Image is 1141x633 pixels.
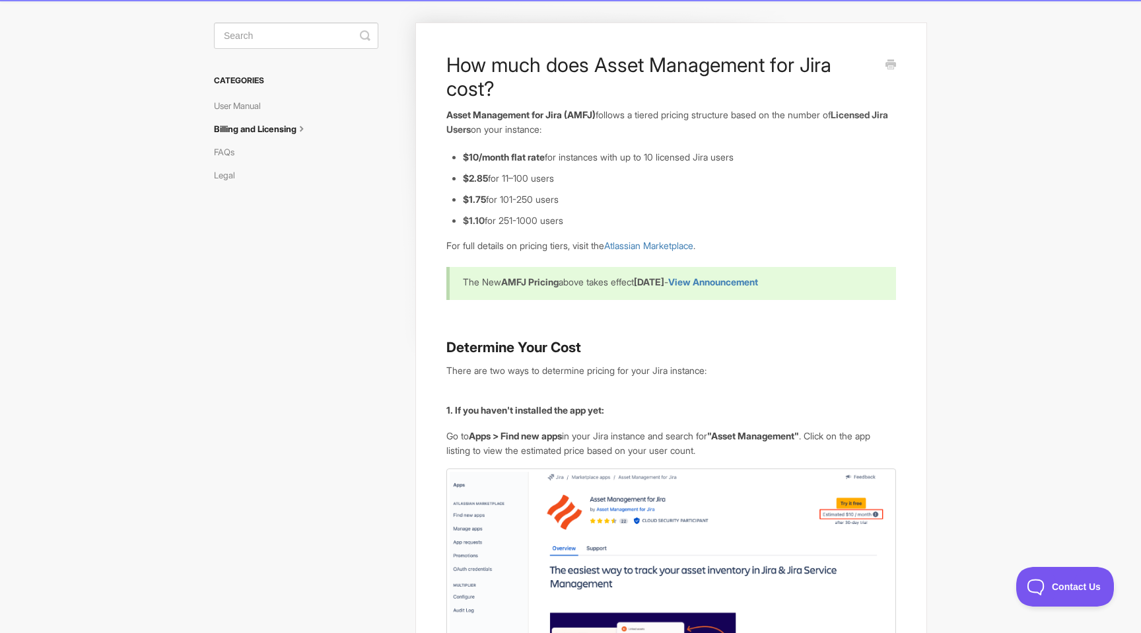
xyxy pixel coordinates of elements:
b: [DATE] [634,276,664,287]
strong: $1.75 [463,194,486,205]
p: The New above takes effect - [463,275,880,289]
h3: Categories [214,69,378,93]
h1: How much does Asset Management for Jira cost? [446,53,876,100]
a: View Announcement [668,276,758,287]
input: Search [214,22,378,49]
strong: $2.85 [463,172,488,184]
b: $1.10 [463,215,485,226]
iframe: Toggle Customer Support [1016,567,1115,607]
strong: Apps > Find new apps [469,430,562,441]
a: Atlassian Marketplace [604,240,693,251]
li: for 11–100 users [463,171,896,186]
h3: Determine Your Cost [446,338,896,357]
a: Print this Article [885,58,896,73]
strong: $10/month flat rate [463,151,545,163]
a: FAQs [214,141,244,163]
p: follows a tiered pricing structure based on the number of on your instance: [446,108,896,136]
li: for 101-250 users [463,192,896,207]
a: User Manual [214,95,271,116]
li: for 251-1000 users [463,213,896,228]
li: for instances with up to 10 licensed Jira users [463,150,896,165]
strong: 1. If you haven't installed the app yet: [446,404,604,416]
p: For full details on pricing tiers, visit the . [446,239,896,253]
b: Licensed Jira Users [446,109,888,135]
strong: Asset Management for Jira (AMFJ) [446,109,596,120]
p: Go to in your Jira instance and search for . Click on the app listing to view the estimated price... [446,429,896,457]
a: Billing and Licensing [214,118,318,139]
p: There are two ways to determine pricing for your Jira instance: [446,363,896,378]
a: Legal [214,165,245,186]
b: AMFJ Pricing [501,276,559,287]
strong: "Asset Management" [707,430,799,441]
